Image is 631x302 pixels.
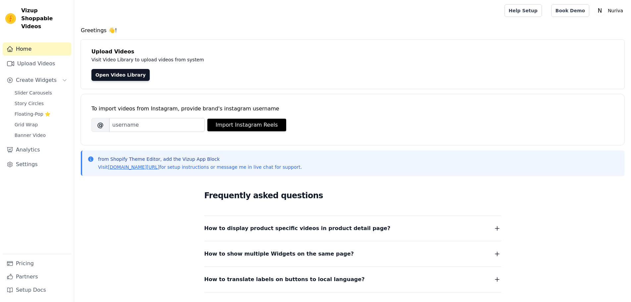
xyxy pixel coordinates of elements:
[3,74,71,87] button: Create Widgets
[204,224,501,233] button: How to display product specific videos in product detail page?
[204,275,365,284] span: How to translate labels on buttons to local language?
[605,5,626,17] p: Nuriva
[21,7,69,30] span: Vizup Shoppable Videos
[598,7,602,14] text: N
[3,42,71,56] a: Home
[204,275,501,284] button: How to translate labels on buttons to local language?
[15,111,50,117] span: Floating-Pop ⭐
[15,132,46,139] span: Banner Video
[204,249,354,259] span: How to show multiple Widgets on the same page?
[595,5,626,17] button: N Nuriva
[16,76,57,84] span: Create Widgets
[3,158,71,171] a: Settings
[91,69,150,81] a: Open Video Library
[15,121,38,128] span: Grid Wrap
[3,283,71,297] a: Setup Docs
[204,249,501,259] button: How to show multiple Widgets on the same page?
[98,164,302,170] p: Visit for setup instructions or message me in live chat for support.
[207,119,286,131] button: Import Instagram Reels
[11,99,71,108] a: Story Circles
[5,13,16,24] img: Vizup
[15,100,44,107] span: Story Circles
[3,57,71,70] a: Upload Videos
[3,257,71,270] a: Pricing
[109,118,205,132] input: username
[3,143,71,156] a: Analytics
[91,105,614,113] div: To import videos from Instagram, provide brand's instagram username
[108,164,160,170] a: [DOMAIN_NAME][URL]
[204,189,501,202] h2: Frequently asked questions
[11,88,71,97] a: Slider Carousels
[11,131,71,140] a: Banner Video
[3,270,71,283] a: Partners
[204,224,391,233] span: How to display product specific videos in product detail page?
[551,4,589,17] a: Book Demo
[11,109,71,119] a: Floating-Pop ⭐
[15,90,52,96] span: Slider Carousels
[81,27,624,34] h4: Greetings 👋!
[91,48,614,56] h4: Upload Videos
[91,118,109,132] span: @
[98,156,302,162] p: from Shopify Theme Editor, add the Vizup App Block
[91,56,388,64] p: Visit Video Library to upload videos from system
[11,120,71,129] a: Grid Wrap
[504,4,542,17] a: Help Setup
